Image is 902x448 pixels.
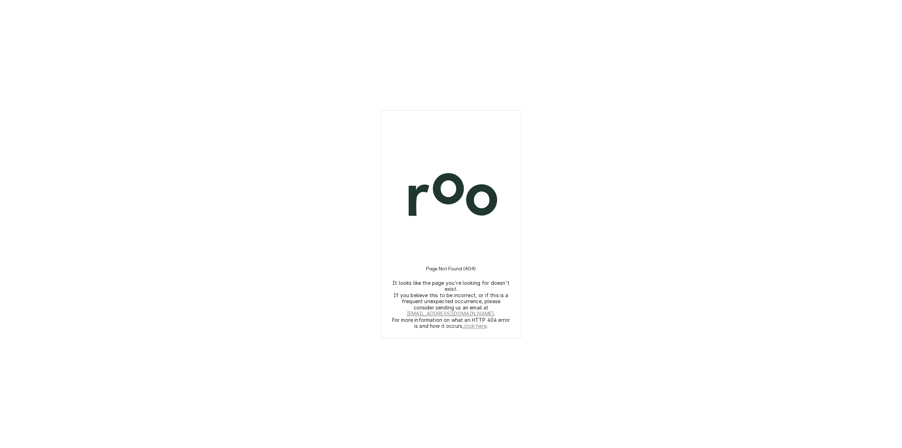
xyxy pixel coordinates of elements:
[389,257,513,329] div: Instructions
[407,311,494,317] a: [EMAIL_ADDRESS][DOMAIN_NAME]
[464,323,487,329] a: click here
[389,134,513,257] img: Logo
[392,280,510,292] p: It looks like the page you're looking for doesn't exist.
[426,257,476,280] h3: Page Not Found (404)
[392,292,510,317] p: If you believe this to be incorrect, or if this is a frequent unexpected occurrence, please consi...
[392,317,510,329] p: For more information on what an HTTP 404 error is and how it occurs, .
[389,119,513,329] div: Logo and Instructions Container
